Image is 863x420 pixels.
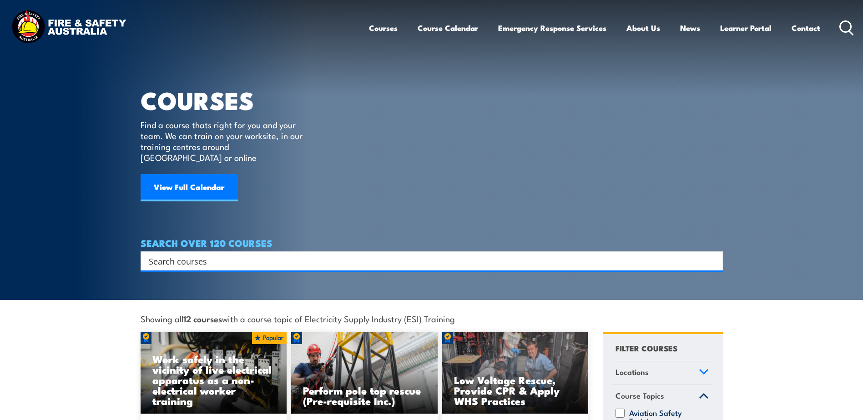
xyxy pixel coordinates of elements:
img: Work safely in the vicinity of live electrical apparatus as a non-electrical worker (Distance) TR... [141,332,287,414]
h4: FILTER COURSES [616,342,677,354]
p: Find a course thats right for you and your team. We can train on your worksite, in our training c... [141,119,307,163]
a: Low Voltage Rescue, Provide CPR & Apply WHS Practices [442,332,589,414]
a: Locations [611,361,713,385]
a: Course Topics [611,385,713,409]
h4: SEARCH OVER 120 COURSES [141,238,723,248]
a: Work safely in the vicinity of live electrical apparatus as a non-electrical worker training [141,332,287,414]
h3: Perform pole top rescue (Pre-requisite Inc.) [303,385,426,406]
button: Search magnifier button [707,255,720,267]
a: View Full Calendar [141,174,238,201]
span: Locations [616,366,649,378]
img: Low Voltage Rescue, Provide CPR & Apply WHS Practices TRAINING [442,332,589,414]
a: News [680,16,700,40]
form: Search form [151,255,705,267]
img: Perform pole top rescue (Pre-requisite Inc.) [291,332,438,414]
input: Search input [149,254,703,268]
a: Course Calendar [418,16,478,40]
h3: Low Voltage Rescue, Provide CPR & Apply WHS Practices [454,375,577,406]
a: About Us [626,16,660,40]
span: Course Topics [616,390,664,402]
h3: Work safely in the vicinity of live electrical apparatus as a non-electrical worker training [152,354,275,406]
a: Courses [369,16,398,40]
span: Showing all with a course topic of Electricity Supply Industry (ESI) Training [141,314,455,323]
h1: COURSES [141,89,316,110]
strong: 12 courses [183,312,222,325]
a: Learner Portal [720,16,772,40]
a: Emergency Response Services [498,16,606,40]
a: Contact [792,16,820,40]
